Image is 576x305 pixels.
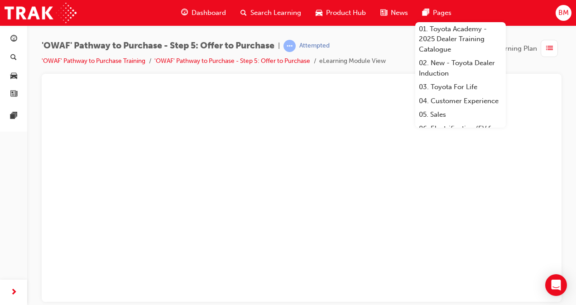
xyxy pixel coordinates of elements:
[10,72,17,80] span: car-icon
[546,43,553,54] span: list-icon
[5,3,77,23] img: Trak
[316,7,322,19] span: car-icon
[415,94,506,108] a: 04. Customer Experience
[415,56,506,80] a: 02. New - Toyota Dealer Induction
[10,35,17,43] span: guage-icon
[299,42,330,50] div: Attempted
[415,108,506,122] a: 05. Sales
[308,4,373,22] a: car-iconProduct Hub
[240,7,247,19] span: search-icon
[494,43,537,54] span: Learning Plan
[326,8,366,18] span: Product Hub
[10,91,17,99] span: news-icon
[415,122,506,146] a: 06. Electrification (EV & Hybrid)
[415,4,459,22] a: pages-iconPages
[422,7,429,19] span: pages-icon
[42,57,145,65] a: 'OWAF' Pathway to Purchase Training
[373,4,415,22] a: news-iconNews
[174,4,233,22] a: guage-iconDashboard
[10,112,17,120] span: pages-icon
[319,56,386,67] li: eLearning Module View
[415,80,506,94] a: 03. Toyota For Life
[433,8,451,18] span: Pages
[154,57,310,65] a: 'OWAF' Pathway to Purchase - Step 5: Offer to Purchase
[42,41,274,51] span: 'OWAF' Pathway to Purchase - Step 5: Offer to Purchase
[10,287,17,298] span: next-icon
[391,8,408,18] span: News
[192,8,226,18] span: Dashboard
[233,4,308,22] a: search-iconSearch Learning
[10,54,17,62] span: search-icon
[558,8,569,18] span: BM
[494,40,562,57] button: Learning Plan
[278,41,280,51] span: |
[415,22,506,57] a: 01. Toyota Academy - 2025 Dealer Training Catalogue
[380,7,387,19] span: news-icon
[181,7,188,19] span: guage-icon
[283,40,296,52] span: learningRecordVerb_ATTEMPT-icon
[545,274,567,296] div: Open Intercom Messenger
[250,8,301,18] span: Search Learning
[556,5,571,21] button: BM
